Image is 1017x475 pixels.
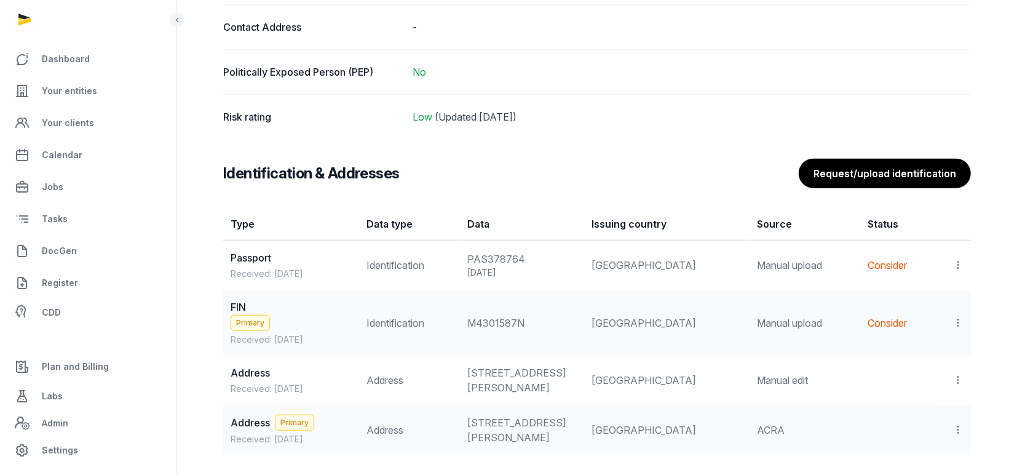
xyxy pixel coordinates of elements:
[275,415,314,431] span: Primary
[750,208,860,241] th: Source
[42,52,90,66] span: Dashboard
[10,268,167,298] a: Register
[413,65,971,79] dd: No
[10,352,167,381] a: Plan and Billing
[359,241,459,290] td: Identification
[467,266,577,279] div: [DATE]
[359,290,459,356] td: Identification
[42,389,63,404] span: Labs
[231,268,352,280] span: Received: [DATE]
[10,204,167,234] a: Tasks
[231,367,270,379] span: Address
[359,356,459,405] td: Address
[868,259,907,271] span: Consider
[584,356,750,405] td: [GEOGRAPHIC_DATA]
[42,276,78,290] span: Register
[799,159,971,188] button: Request/upload identification
[42,84,97,98] span: Your entities
[42,244,77,258] span: DocGen
[10,172,167,202] a: Jobs
[10,44,167,74] a: Dashboard
[435,111,516,123] span: (Updated [DATE])
[231,433,352,445] div: Received: [DATE]
[42,180,63,194] span: Jobs
[42,116,94,130] span: Your clients
[413,111,432,123] span: Low
[10,300,167,325] a: CDD
[10,76,167,106] a: Your entities
[584,208,750,241] th: Issuing country
[42,416,68,431] span: Admin
[42,443,78,458] span: Settings
[359,208,459,241] th: Data type
[42,359,109,374] span: Plan and Billing
[584,241,750,290] td: [GEOGRAPHIC_DATA]
[359,405,459,455] td: Address
[231,383,352,395] div: Received: [DATE]
[42,305,61,320] span: CDD
[42,148,82,162] span: Calendar
[10,108,167,138] a: Your clients
[42,212,68,226] span: Tasks
[223,164,399,183] h3: Identification & Addresses
[231,301,246,313] span: FIN
[460,208,585,241] th: Data
[868,317,907,329] span: Consider
[10,236,167,266] a: DocGen
[467,252,577,266] div: PAS378764
[413,20,971,34] div: -
[223,110,403,124] dt: Risk rating
[757,258,853,273] div: Manual upload
[467,365,577,395] div: [STREET_ADDRESS][PERSON_NAME]
[10,436,167,465] a: Settings
[223,20,403,34] dt: Contact Address
[584,290,750,356] td: [GEOGRAPHIC_DATA]
[231,315,270,331] span: Primary
[750,356,860,405] td: Manual edit
[467,415,577,445] div: [STREET_ADDRESS][PERSON_NAME]
[231,333,352,346] span: Received: [DATE]
[757,316,853,330] div: Manual upload
[860,208,935,241] th: Status
[10,140,167,170] a: Calendar
[223,65,403,79] dt: Politically Exposed Person (PEP)
[750,405,860,455] td: ACRA
[10,411,167,436] a: Admin
[231,252,271,264] span: Passport
[584,405,750,455] td: [GEOGRAPHIC_DATA]
[231,417,270,429] span: Address
[10,381,167,411] a: Labs
[223,208,359,241] th: Type
[467,316,577,330] div: M4301587N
